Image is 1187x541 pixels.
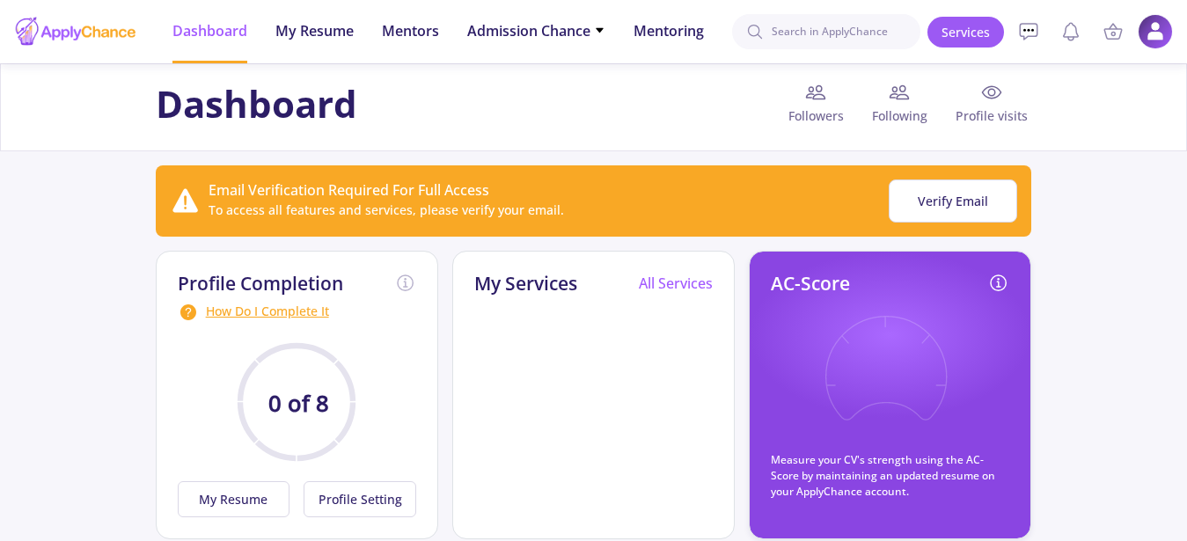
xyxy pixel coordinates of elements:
[178,273,343,295] h2: Profile Completion
[156,82,357,126] h1: Dashboard
[275,20,354,41] span: My Resume
[178,481,290,517] button: My Resume
[774,106,858,125] span: Followers
[178,481,297,517] a: My Resume
[172,20,247,41] span: Dashboard
[634,20,704,41] span: Mentoring
[942,106,1031,125] span: Profile visits
[927,17,1004,48] a: Services
[268,388,329,419] text: 0 of 8
[858,106,942,125] span: Following
[771,452,1009,500] p: Measure your CV's strength using the AC-Score by maintaining an updated resume on your ApplyChanc...
[304,481,416,517] button: Profile Setting
[467,20,605,41] span: Admission Chance
[732,14,920,49] input: Search in ApplyChance
[889,179,1017,223] button: Verify Email
[209,201,564,219] div: To access all features and services, please verify your email.
[178,302,416,323] div: How Do I Complete It
[297,481,416,517] a: Profile Setting
[771,273,850,295] h2: AC-Score
[474,273,577,295] h2: My Services
[209,179,564,201] div: Email Verification Required For Full Access
[382,20,439,41] span: Mentors
[639,274,713,293] a: All Services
